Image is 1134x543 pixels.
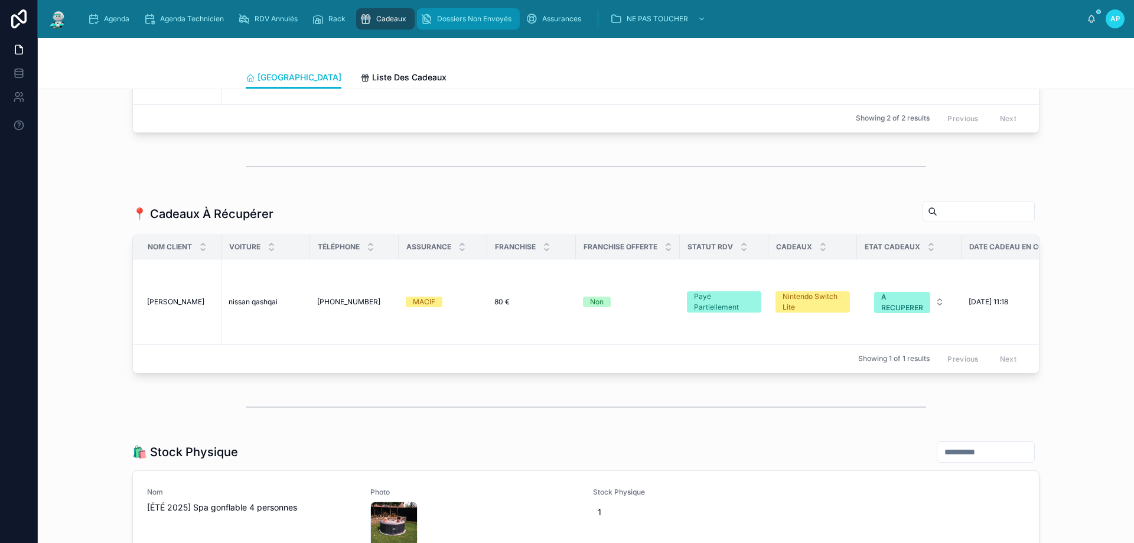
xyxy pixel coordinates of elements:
span: [PHONE_NUMBER] [317,297,380,307]
div: Non [590,297,604,307]
span: Agenda Technicien [160,14,224,24]
span: Dossiers Non Envoyés [437,14,511,24]
span: Nom [147,487,356,497]
span: Assurances [542,14,581,24]
span: Téléphone [318,242,360,252]
span: Cadeaux [776,242,812,252]
span: 80 € [494,297,510,307]
span: 1 [598,506,797,518]
span: Assurance [406,242,451,252]
a: Dossiers Non Envoyés [417,8,520,30]
span: Etat Cadeaux [865,242,920,252]
div: A RECUPERER [881,292,923,313]
div: MACIF [413,297,435,307]
a: Cadeaux [356,8,415,30]
span: Liste Des Cadeaux [372,71,447,83]
span: Nom Client [148,242,192,252]
a: RDV Annulés [234,8,306,30]
span: RDV Annulés [255,14,298,24]
span: Stock Physique [593,487,802,497]
a: Nintendo Switch Lite [775,291,850,313]
span: Showing 1 of 1 results [858,354,930,363]
a: Payé Partiellement [687,291,761,313]
a: MACIF [406,297,480,307]
h1: 🛍️ Stock Physique [132,444,238,460]
a: nissan qashqai [229,297,303,307]
a: [PERSON_NAME] [147,297,214,307]
span: Date Cadeau En Commande [969,242,1077,252]
a: NE PAS TOUCHER [607,8,712,30]
span: [ÉTÉ 2025] Spa gonflable 4 personnes [147,502,356,513]
div: Payé Partiellement [694,291,754,313]
a: Agenda Technicien [140,8,232,30]
a: Non [583,297,673,307]
div: scrollable content [78,6,1087,32]
span: Photo [370,487,579,497]
img: App logo [47,9,69,28]
div: Nintendo Switch Lite [783,291,843,313]
a: Select Button [864,285,954,318]
span: NE PAS TOUCHER [627,14,688,24]
span: AP [1110,14,1120,24]
span: [DATE] 11:18 [969,297,1008,307]
a: [PHONE_NUMBER] [317,297,392,307]
a: Rack [308,8,354,30]
span: Voiture [229,242,260,252]
a: [GEOGRAPHIC_DATA] [246,67,341,89]
span: [PERSON_NAME] [147,297,204,307]
span: Agenda [104,14,129,24]
span: Rack [328,14,346,24]
a: 80 € [494,297,569,307]
span: [GEOGRAPHIC_DATA] [258,71,341,83]
h1: 📍 Cadeaux À Récupérer [132,206,273,222]
span: Showing 2 of 2 results [856,113,930,123]
span: Statut RDV [687,242,733,252]
span: Franchise Offerte [584,242,657,252]
a: Assurances [522,8,589,30]
button: Select Button [865,286,954,318]
span: Cadeaux [376,14,406,24]
a: Liste Des Cadeaux [360,67,447,90]
a: [DATE] 11:18 [969,297,1092,307]
a: Agenda [84,8,138,30]
span: nissan qashqai [229,297,278,307]
span: Franchise [495,242,536,252]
